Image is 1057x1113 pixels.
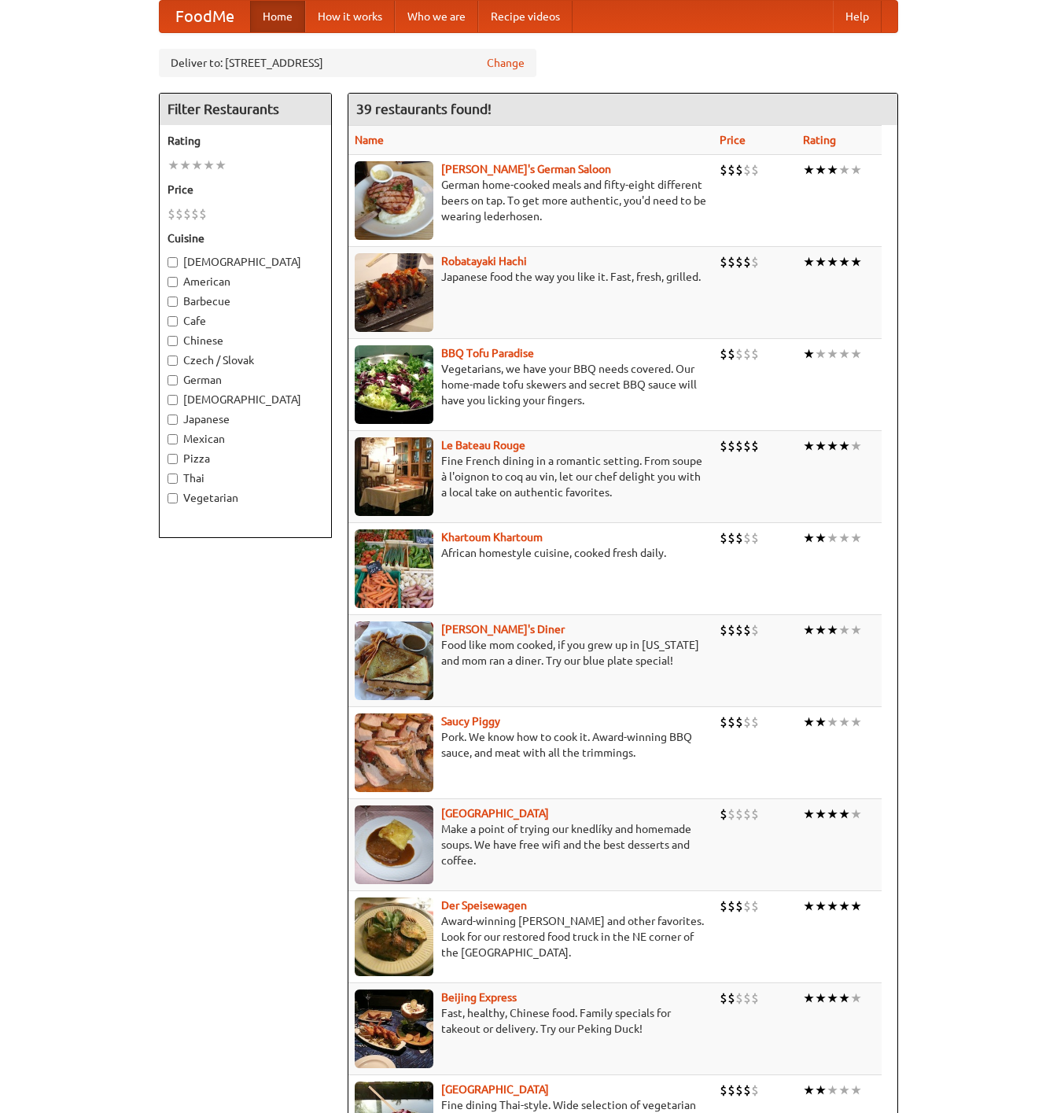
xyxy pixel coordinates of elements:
li: ★ [850,345,862,363]
li: ★ [215,157,226,174]
label: Barbecue [168,293,323,309]
img: saucy.jpg [355,713,433,792]
li: ★ [803,345,815,363]
li: $ [727,529,735,547]
li: $ [727,253,735,271]
a: [PERSON_NAME]'s German Saloon [441,163,611,175]
li: ★ [827,713,838,731]
h5: Price [168,182,323,197]
b: Der Speisewagen [441,899,527,912]
li: $ [727,621,735,639]
li: ★ [838,161,850,179]
li: $ [743,621,751,639]
li: $ [727,990,735,1007]
li: ★ [179,157,191,174]
li: $ [735,161,743,179]
li: ★ [850,713,862,731]
li: $ [751,529,759,547]
li: $ [720,437,727,455]
li: ★ [803,990,815,1007]
a: Robatayaki Hachi [441,255,527,267]
li: ★ [850,437,862,455]
li: ★ [815,529,827,547]
li: ★ [815,621,827,639]
a: Home [250,1,305,32]
li: ★ [838,805,850,823]
a: [GEOGRAPHIC_DATA] [441,807,549,820]
label: Czech / Slovak [168,352,323,368]
li: $ [735,253,743,271]
img: esthers.jpg [355,161,433,240]
li: ★ [827,1082,838,1099]
li: $ [720,253,727,271]
img: bateaurouge.jpg [355,437,433,516]
li: ★ [803,253,815,271]
li: $ [720,161,727,179]
h5: Rating [168,133,323,149]
li: $ [751,345,759,363]
a: Rating [803,134,836,146]
li: ★ [850,1082,862,1099]
img: czechpoint.jpg [355,805,433,884]
li: $ [720,345,727,363]
input: [DEMOGRAPHIC_DATA] [168,395,178,405]
li: $ [743,990,751,1007]
input: [DEMOGRAPHIC_DATA] [168,257,178,267]
li: ★ [815,161,827,179]
a: Le Bateau Rouge [441,439,525,451]
li: $ [183,205,191,223]
h5: Cuisine [168,230,323,246]
li: ★ [850,621,862,639]
li: $ [735,897,743,915]
li: ★ [827,990,838,1007]
label: Cafe [168,313,323,329]
li: ★ [827,437,838,455]
li: $ [743,529,751,547]
li: $ [727,437,735,455]
img: khartoum.jpg [355,529,433,608]
li: $ [191,205,199,223]
li: ★ [838,1082,850,1099]
label: Thai [168,470,323,486]
li: ★ [827,621,838,639]
li: ★ [815,805,827,823]
div: Deliver to: [STREET_ADDRESS] [159,49,536,77]
li: ★ [838,437,850,455]
label: Vegetarian [168,490,323,506]
li: ★ [827,161,838,179]
img: speisewagen.jpg [355,897,433,976]
li: ★ [815,345,827,363]
p: African homestyle cuisine, cooked fresh daily. [355,545,707,561]
li: $ [199,205,207,223]
li: $ [720,713,727,731]
li: ★ [815,253,827,271]
ng-pluralize: 39 restaurants found! [356,101,492,116]
li: $ [743,253,751,271]
li: ★ [815,437,827,455]
label: Pizza [168,451,323,466]
p: Food like mom cooked, if you grew up in [US_STATE] and mom ran a diner. Try our blue plate special! [355,637,707,669]
li: ★ [850,253,862,271]
li: ★ [815,713,827,731]
input: Japanese [168,415,178,425]
li: $ [743,897,751,915]
a: [PERSON_NAME]'s Diner [441,623,565,636]
a: [GEOGRAPHIC_DATA] [441,1083,549,1096]
a: Beijing Express [441,991,517,1004]
li: ★ [803,529,815,547]
li: $ [720,897,727,915]
li: ★ [838,345,850,363]
li: $ [735,437,743,455]
li: $ [751,713,759,731]
li: ★ [815,1082,827,1099]
li: ★ [803,437,815,455]
li: ★ [827,345,838,363]
li: $ [743,437,751,455]
li: ★ [803,1082,815,1099]
li: $ [751,1082,759,1099]
li: ★ [803,897,815,915]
